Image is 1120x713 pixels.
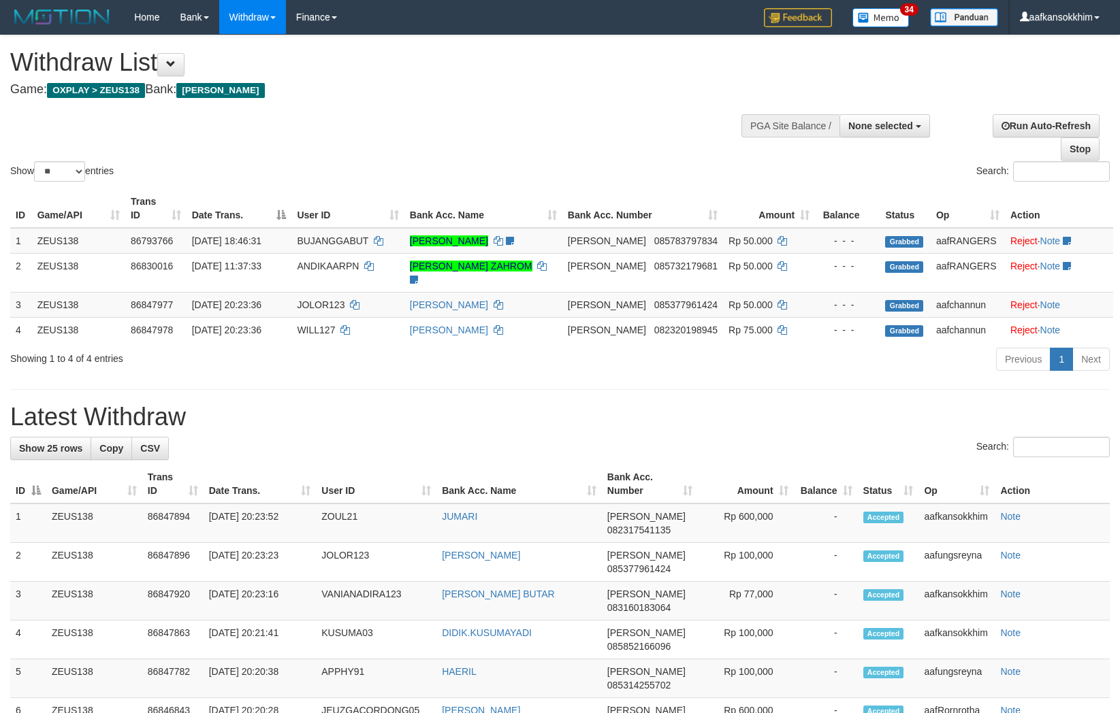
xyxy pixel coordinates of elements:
[1010,325,1038,335] a: Reject
[19,443,82,454] span: Show 25 rows
[46,659,142,698] td: ZEUS138
[142,582,204,620] td: 86847920
[1010,235,1038,246] a: Reject
[863,512,904,523] span: Accepted
[46,543,142,582] td: ZEUS138
[10,228,32,254] td: 1
[10,503,46,543] td: 1
[1072,348,1110,371] a: Next
[698,620,794,659] td: Rp 100,000
[10,465,46,503] th: ID: activate to sort column descending
[10,83,733,97] h4: Game: Bank:
[698,582,794,620] td: Rp 77,000
[204,582,317,620] td: [DATE] 20:23:16
[820,298,874,312] div: - - -
[568,299,646,310] span: [PERSON_NAME]
[142,503,204,543] td: 86847894
[863,550,904,562] span: Accepted
[858,465,919,503] th: Status: activate to sort column ascending
[10,292,32,317] td: 3
[931,253,1005,292] td: aafRANGERS
[442,511,477,522] a: JUMARI
[204,659,317,698] td: [DATE] 20:20:38
[442,666,477,677] a: HAERIL
[46,620,142,659] td: ZEUS138
[131,299,173,310] span: 86847977
[1000,550,1021,561] a: Note
[698,465,794,503] th: Amount: activate to sort column ascending
[918,503,995,543] td: aafkansokkhim
[46,503,142,543] td: ZEUS138
[820,259,874,273] div: - - -
[654,299,718,310] span: Copy 085377961424 to clipboard
[794,582,858,620] td: -
[1000,511,1021,522] a: Note
[10,346,456,365] div: Showing 1 to 4 of 4 entries
[316,582,436,620] td: VANIANADIRA123
[10,403,1110,431] h1: Latest Withdraw
[794,465,858,503] th: Balance: activate to sort column ascending
[863,667,904,678] span: Accepted
[46,582,142,620] td: ZEUS138
[1040,299,1061,310] a: Note
[729,261,773,271] span: Rp 50.000
[1013,437,1110,457] input: Search:
[918,620,995,659] td: aafkansokkhim
[10,253,32,292] td: 2
[131,437,169,460] a: CSV
[410,261,532,271] a: [PERSON_NAME] ZAHROM
[1040,235,1061,246] a: Note
[297,325,335,335] span: WILL127
[607,641,671,652] span: Copy 085852166096 to clipboard
[1000,666,1021,677] a: Note
[32,292,125,317] td: ZEUS138
[654,325,718,335] span: Copy 082320198945 to clipboard
[10,161,114,182] label: Show entries
[204,465,317,503] th: Date Trans.: activate to sort column ascending
[1013,161,1110,182] input: Search:
[1010,261,1038,271] a: Reject
[568,325,646,335] span: [PERSON_NAME]
[885,261,923,273] span: Grabbed
[930,8,998,27] img: panduan.png
[794,620,858,659] td: -
[880,189,930,228] th: Status
[204,620,317,659] td: [DATE] 20:21:41
[885,300,923,312] span: Grabbed
[32,317,125,342] td: ZEUS138
[187,189,292,228] th: Date Trans.: activate to sort column descending
[316,659,436,698] td: APPHY91
[442,550,520,561] a: [PERSON_NAME]
[1005,292,1113,317] td: ·
[316,503,436,543] td: ZOUL21
[140,443,160,454] span: CSV
[131,235,173,246] span: 86793766
[918,659,995,698] td: aafungsreyna
[698,659,794,698] td: Rp 100,000
[931,228,1005,254] td: aafRANGERS
[131,325,173,335] span: 86847978
[607,588,686,599] span: [PERSON_NAME]
[820,234,874,248] div: - - -
[125,189,187,228] th: Trans ID: activate to sort column ascending
[1005,253,1113,292] td: ·
[297,235,368,246] span: BUJANGGABUT
[654,235,718,246] span: Copy 085783797834 to clipboard
[142,465,204,503] th: Trans ID: activate to sort column ascending
[142,659,204,698] td: 86847782
[316,465,436,503] th: User ID: activate to sort column ascending
[131,261,173,271] span: 86830016
[291,189,404,228] th: User ID: activate to sort column ascending
[815,189,880,228] th: Balance
[607,511,686,522] span: [PERSON_NAME]
[794,543,858,582] td: -
[918,465,995,503] th: Op: activate to sort column ascending
[142,620,204,659] td: 86847863
[562,189,723,228] th: Bank Acc. Number: activate to sort column ascending
[931,317,1005,342] td: aafchannun
[46,465,142,503] th: Game/API: activate to sort column ascending
[723,189,815,228] th: Amount: activate to sort column ascending
[204,503,317,543] td: [DATE] 20:23:52
[410,325,488,335] a: [PERSON_NAME]
[1040,325,1061,335] a: Note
